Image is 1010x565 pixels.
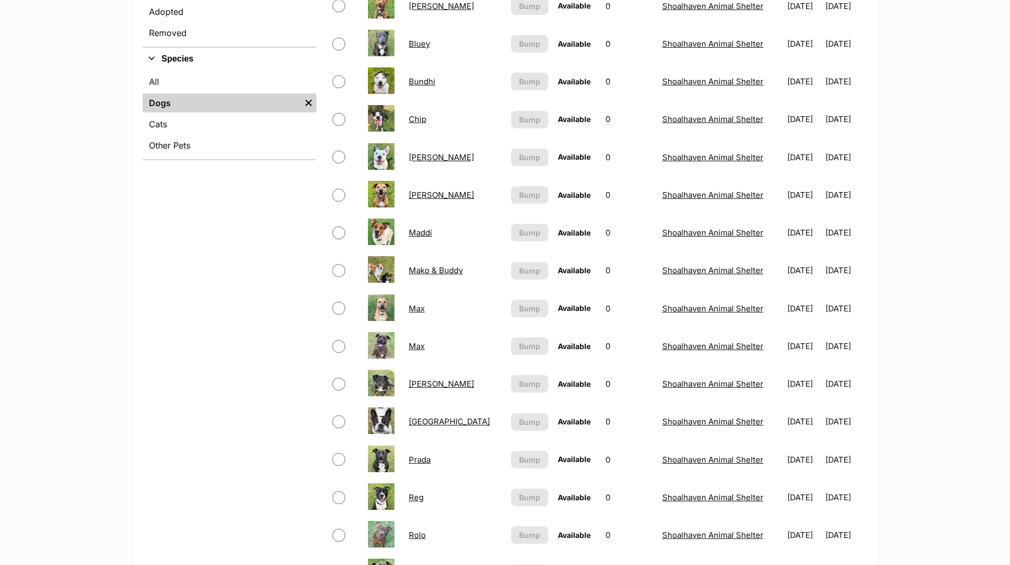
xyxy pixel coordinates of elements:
a: All [143,72,317,91]
a: Shoalhaven Animal Shelter [662,530,763,540]
td: [DATE] [783,101,824,137]
span: Bump [519,189,540,201]
td: [DATE] [783,441,824,478]
a: Bundhi [409,76,435,86]
span: Available [558,455,591,464]
a: Shoalhaven Animal Shelter [662,265,763,275]
a: Remove filter [301,93,317,112]
a: [PERSON_NAME] [409,1,474,11]
td: 0 [601,441,657,478]
span: Bump [519,378,540,389]
a: [GEOGRAPHIC_DATA] [409,416,490,427]
td: [DATE] [783,63,824,100]
a: Shoalhaven Animal Shelter [662,416,763,427]
a: [PERSON_NAME] [409,190,474,200]
span: Available [558,77,591,86]
span: Bump [519,303,540,314]
a: Adopted [143,2,317,21]
td: 0 [601,177,657,213]
td: [DATE] [825,25,867,62]
span: Available [558,266,591,275]
a: Shoalhaven Animal Shelter [662,76,763,86]
a: Removed [143,23,317,42]
a: Bluey [409,39,430,49]
button: Species [143,52,317,66]
button: Bump [511,73,548,90]
a: Shoalhaven Animal Shelter [662,303,763,314]
button: Bump [511,262,548,280]
button: Bump [511,451,548,468]
td: [DATE] [825,214,867,251]
span: Bump [519,1,540,12]
td: 0 [601,403,657,440]
td: [DATE] [783,25,824,62]
td: 0 [601,328,657,364]
span: Available [558,1,591,10]
span: Available [558,303,591,312]
td: 0 [601,479,657,516]
td: [DATE] [783,479,824,516]
td: 0 [601,290,657,327]
td: 0 [601,101,657,137]
button: Bump [511,35,548,53]
td: [DATE] [783,366,824,402]
td: [DATE] [825,101,867,137]
a: Mako & Buddy [409,265,463,275]
td: [DATE] [783,403,824,440]
button: Bump [511,111,548,128]
span: Bump [519,492,540,503]
span: Bump [519,152,540,163]
button: Bump [511,413,548,431]
a: Shoalhaven Animal Shelter [662,39,763,49]
td: 0 [601,139,657,176]
span: Available [558,531,591,540]
button: Bump [511,186,548,204]
span: Bump [519,454,540,465]
td: [DATE] [783,290,824,327]
td: 0 [601,366,657,402]
a: Shoalhaven Animal Shelter [662,379,763,389]
td: [DATE] [783,517,824,553]
td: [DATE] [783,328,824,364]
td: [DATE] [825,328,867,364]
button: Bump [511,526,548,544]
span: Bump [519,38,540,49]
span: Bump [519,416,540,428]
span: Available [558,152,591,161]
td: [DATE] [825,63,867,100]
span: Available [558,342,591,351]
td: [DATE] [783,214,824,251]
td: 0 [601,517,657,553]
button: Bump [511,489,548,506]
a: Max [409,341,425,351]
td: 0 [601,63,657,100]
a: Shoalhaven Animal Shelter [662,455,763,465]
td: 0 [601,214,657,251]
a: Rolo [409,530,426,540]
a: Shoalhaven Animal Shelter [662,152,763,162]
button: Bump [511,375,548,393]
a: [PERSON_NAME] [409,379,474,389]
a: Shoalhaven Animal Shelter [662,1,763,11]
a: Reg [409,492,424,502]
td: [DATE] [783,139,824,176]
span: Available [558,417,591,426]
span: Bump [519,341,540,352]
td: [DATE] [825,517,867,553]
td: 0 [601,252,657,289]
span: Bump [519,227,540,238]
button: Bump [511,337,548,355]
td: [DATE] [825,403,867,440]
td: [DATE] [825,366,867,402]
div: Species [143,70,317,159]
a: Dogs [143,93,301,112]
a: Maddi [409,228,432,238]
button: Bump [511,149,548,166]
td: [DATE] [825,177,867,213]
a: Shoalhaven Animal Shelter [662,228,763,238]
a: Shoalhaven Animal Shelter [662,341,763,351]
a: Other Pets [143,136,317,155]
span: Available [558,379,591,388]
span: Bump [519,114,540,125]
a: Chip [409,114,426,124]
